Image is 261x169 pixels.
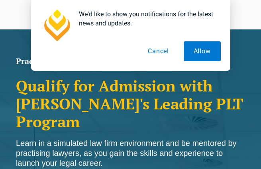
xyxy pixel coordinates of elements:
div: We'd like to show you notifications for the latest news and updates. [73,10,221,28]
button: Allow [184,41,221,61]
div: Learn in a simulated law firm environment and be mentored by practising lawyers, as you gain the ... [16,138,245,168]
button: Cancel [138,41,179,61]
img: notification icon [41,10,73,41]
h2: Qualify for Admission with [PERSON_NAME]'s Leading PLT Program [16,77,245,130]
